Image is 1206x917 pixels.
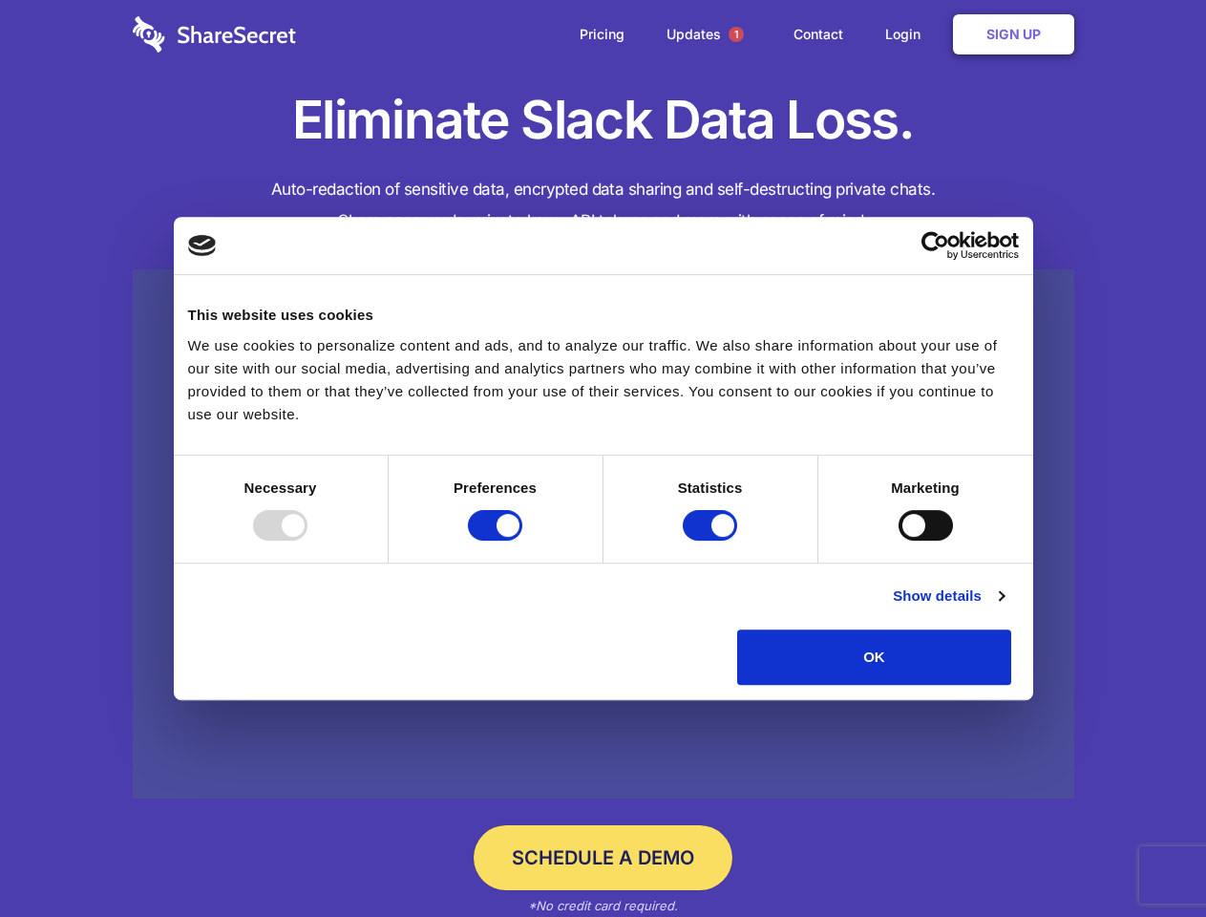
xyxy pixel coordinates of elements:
div: This website uses cookies [188,304,1019,327]
button: OK [737,629,1011,685]
a: Login [866,5,949,64]
img: logo [188,235,217,256]
a: Schedule a Demo [474,825,732,890]
a: Pricing [561,5,644,64]
strong: Necessary [244,480,317,496]
strong: Marketing [891,480,960,496]
strong: Preferences [454,480,537,496]
img: logo-wordmark-white-trans-d4663122ce5f474addd5e946df7df03e33cb6a1c49d2221995e7729f52c070b2.svg [133,16,296,53]
div: We use cookies to personalize content and ads, and to analyze our traffic. We also share informat... [188,334,1019,426]
a: Show details [893,585,1004,608]
a: Usercentrics Cookiebot - opens in a new window [852,231,1019,260]
h1: Eliminate Slack Data Loss. [133,86,1074,155]
span: 1 [729,27,744,42]
strong: Statistics [678,480,743,496]
a: Contact [774,5,862,64]
a: Sign Up [953,14,1074,54]
a: Wistia video thumbnail [133,269,1074,800]
em: *No credit card required. [528,898,678,913]
h4: Auto-redaction of sensitive data, encrypted data sharing and self-destructing private chats. Shar... [133,174,1074,237]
